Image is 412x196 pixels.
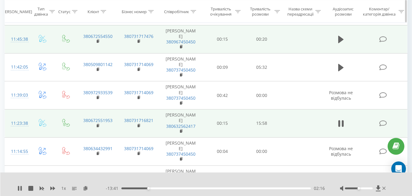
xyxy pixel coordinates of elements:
td: 15:58 [242,109,281,138]
div: 11:42:05 [11,61,24,73]
span: Розмова не відбулась [329,90,353,101]
span: 02:16 [314,185,325,191]
a: 380672554550 [83,33,113,39]
div: 11:14:55 [11,146,24,157]
td: 00:00 [242,81,281,109]
a: 380731714069 [124,90,153,95]
a: 380509801142 [83,61,113,67]
td: [PERSON_NAME] [159,25,203,53]
div: Accessibility label [147,187,150,190]
td: 00:00 [242,165,281,194]
div: Коментар/категорія дзвінка [361,6,397,17]
span: Розмова не відбулась [329,146,353,157]
td: 00:43 [203,165,242,194]
td: 05:32 [242,53,281,81]
a: 380731717476 [124,33,153,39]
td: [PERSON_NAME] [159,81,203,109]
div: Accessibility label [357,187,360,190]
td: [PERSON_NAME] [159,137,203,165]
a: 380737450450 [166,67,195,73]
div: Клієнт [88,9,99,14]
div: 11:45:38 [11,33,24,45]
a: 380731716821 [124,117,153,123]
div: Аудіозапис розмови [328,6,359,17]
td: [PERSON_NAME] [159,53,203,81]
a: 380972933539 [83,90,113,95]
a: 380731714069 [124,61,153,67]
td: [PERSON_NAME] [159,109,203,138]
div: Open Intercom Messenger [391,161,406,176]
td: [PERSON_NAME] [159,165,203,194]
td: 00:15 [203,109,242,138]
a: 380731714069 [124,146,153,151]
div: Тривалість очікування [208,6,234,17]
a: 380737450450 [166,151,195,157]
a: 380737450450 [166,95,195,101]
td: 00:15 [203,25,242,53]
div: 11:23:38 [11,117,24,129]
div: Назва схеми переадресації [287,6,314,17]
div: 11:39:03 [11,89,24,101]
a: 380967450450 [166,39,195,45]
a: 380672551953 [83,117,113,123]
a: 380634432991 [83,146,113,151]
span: - 13:41 [106,185,121,191]
div: Тривалість розмови [248,6,273,17]
td: 00:09 [203,53,242,81]
div: [PERSON_NAME] [1,9,32,14]
div: Статус [58,9,70,14]
td: 00:00 [242,137,281,165]
span: 1 x [61,185,66,191]
td: 00:42 [203,81,242,109]
td: 00:04 [203,137,242,165]
div: Бізнес номер [122,9,147,14]
div: Співробітник [164,9,189,14]
td: 00:20 [242,25,281,53]
div: Тип дзвінка [34,6,48,17]
a: 380632562417 [166,123,195,129]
